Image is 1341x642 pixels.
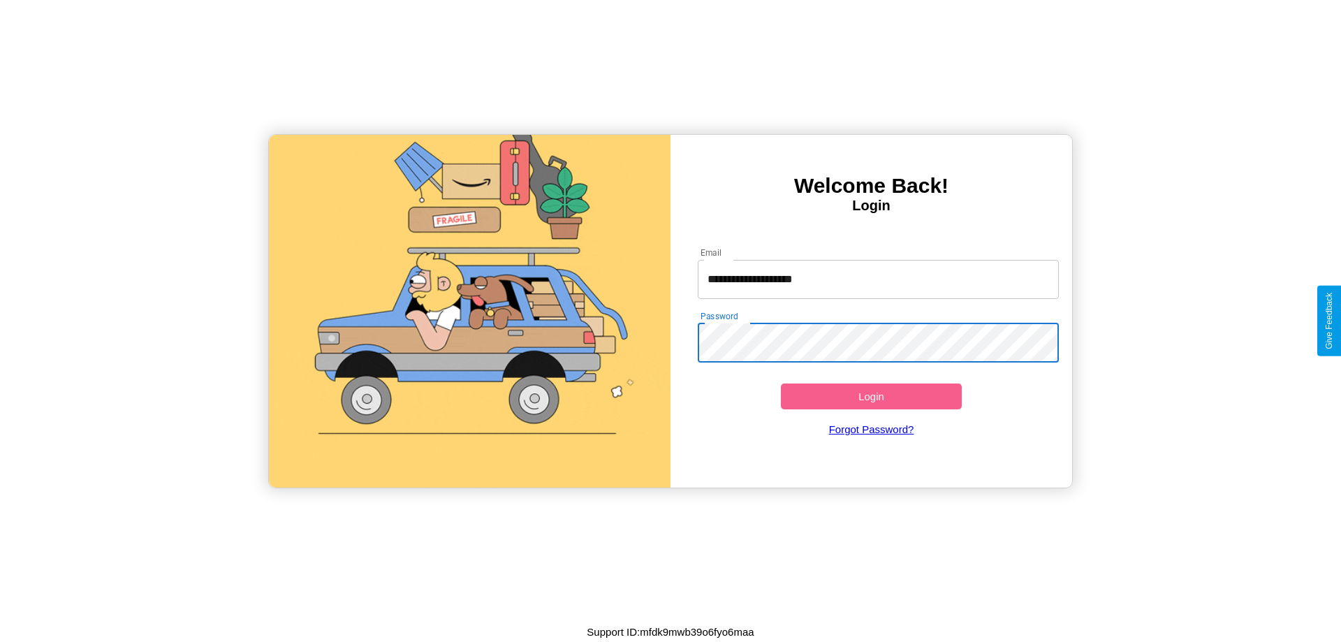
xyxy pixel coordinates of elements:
p: Support ID: mfdk9mwb39o6fyo6maa [587,622,754,641]
img: gif [269,135,670,488]
label: Email [701,247,722,258]
h3: Welcome Back! [670,174,1072,198]
label: Password [701,310,738,322]
a: Forgot Password? [691,409,1053,449]
h4: Login [670,198,1072,214]
div: Give Feedback [1324,293,1334,349]
button: Login [781,384,962,409]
